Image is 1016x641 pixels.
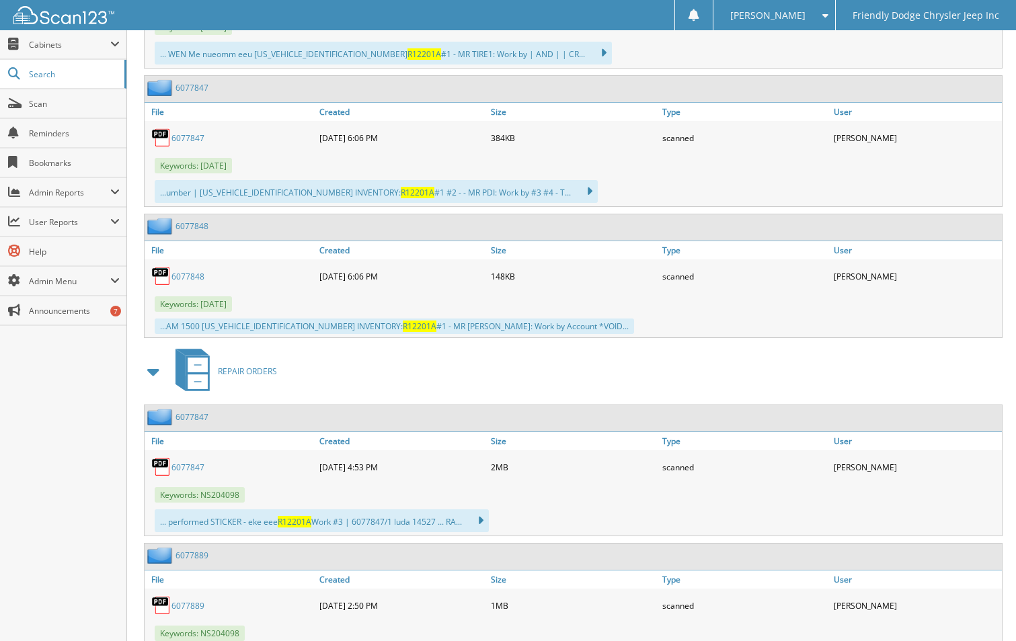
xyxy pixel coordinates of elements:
img: folder2.png [147,79,175,96]
span: Search [29,69,118,80]
span: Announcements [29,305,120,316]
span: Reminders [29,128,120,139]
div: [PERSON_NAME] [830,124,1002,151]
a: 6077847 [175,411,208,423]
a: Created [316,103,487,121]
div: scanned [659,454,830,480]
span: R12201A [407,48,441,60]
div: ... WEN Me nueomm eeu [US_VEHICLE_IDENTIFICATION_NUMBER] #1 - MR TIRE1: Work by | AND | | CR... [155,42,612,65]
a: REPAIR ORDERS [167,345,277,398]
a: Size [487,241,659,259]
div: [PERSON_NAME] [830,263,1002,290]
img: PDF.png [151,128,171,148]
span: Keywords: [DATE] [155,296,232,312]
span: [PERSON_NAME] [730,11,806,19]
div: 2MB [487,454,659,480]
span: Keywords: NS204098 [155,487,245,503]
img: folder2.png [147,547,175,564]
span: R12201A [278,516,311,527]
a: File [145,241,316,259]
span: Keywords: NS204098 [155,626,245,641]
a: Size [487,103,659,121]
div: 7 [110,306,121,316]
div: 148KB [487,263,659,290]
span: Scan [29,98,120,110]
a: Created [316,241,487,259]
span: Keywords: [DATE] [155,158,232,173]
div: 1MB [487,592,659,619]
div: ... performed STICKER - eke eee Work #3 | 6077847/1 luda 14527 ... RA... [155,509,489,532]
img: PDF.png [151,266,171,286]
img: scan123-logo-white.svg [13,6,114,24]
span: User Reports [29,216,110,228]
a: User [830,432,1002,450]
div: [DATE] 6:06 PM [316,124,487,151]
div: ...umber | [US_VEHICLE_IDENTIFICATION_NUMBER] INVENTORY: #1 #2 - - MR PDI: Work by #3 #4 - T... [155,180,598,203]
a: File [145,570,316,589]
a: 6077848 [171,271,204,282]
a: User [830,241,1002,259]
div: scanned [659,592,830,619]
div: ...AM 1500 [US_VEHICLE_IDENTIFICATION_NUMBER] INVENTORY: #1 - MR [PERSON_NAME]: Work by Account *... [155,318,634,334]
div: scanned [659,124,830,151]
a: Type [659,241,830,259]
img: PDF.png [151,595,171,615]
a: 6077847 [171,132,204,144]
span: Admin Reports [29,187,110,198]
a: 6077848 [175,220,208,232]
a: 6077889 [175,550,208,561]
div: 384KB [487,124,659,151]
a: Size [487,570,659,589]
a: 6077889 [171,600,204,611]
span: Cabinets [29,39,110,50]
span: Help [29,246,120,257]
span: Admin Menu [29,275,110,287]
span: Bookmarks [29,157,120,169]
a: Type [659,103,830,121]
img: folder2.png [147,409,175,425]
a: File [145,432,316,450]
div: [DATE] 6:06 PM [316,263,487,290]
a: Size [487,432,659,450]
a: 6077847 [175,82,208,93]
div: [DATE] 4:53 PM [316,454,487,480]
div: [PERSON_NAME] [830,592,1002,619]
a: User [830,570,1002,589]
img: folder2.png [147,218,175,234]
div: [DATE] 2:50 PM [316,592,487,619]
div: scanned [659,263,830,290]
img: PDF.png [151,457,171,477]
a: Type [659,432,830,450]
span: REPAIR ORDERS [218,366,277,377]
span: Friendly Dodge Chrysler Jeep Inc [853,11,999,19]
a: Created [316,432,487,450]
span: R12201A [403,320,436,332]
a: 6077847 [171,462,204,473]
div: [PERSON_NAME] [830,454,1002,480]
a: Type [659,570,830,589]
a: Created [316,570,487,589]
iframe: Chat Widget [949,576,1016,641]
a: User [830,103,1002,121]
a: File [145,103,316,121]
span: R12201A [401,187,434,198]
